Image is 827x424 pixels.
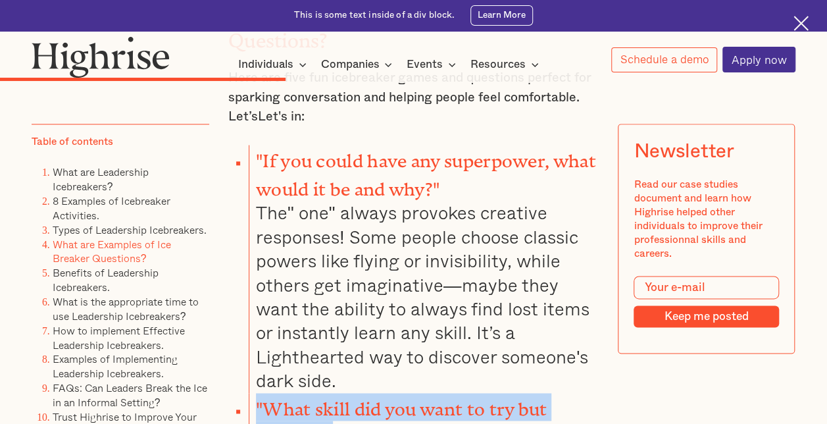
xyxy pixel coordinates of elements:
[53,265,159,295] a: Benefits of Leadership Icebreakers.
[407,57,443,72] div: Events
[53,164,149,194] a: What are Leadership Icebreakers?
[793,16,809,31] img: Cross icon
[407,57,460,72] div: Events
[53,222,207,238] a: Types of Leadership Icebreakers.
[470,57,543,72] div: Resources
[53,193,170,223] a: 8 Examples of Icebreaker Activities.
[634,140,734,163] div: Newsletter
[320,57,379,72] div: Companies
[634,178,779,260] div: Read our case studies document and learn how Highrise helped other individuals to improve their p...
[634,276,779,299] input: Your e-mail
[238,57,311,72] div: Individuals
[470,57,526,72] div: Resources
[32,36,170,78] img: Highrise logo
[249,145,599,393] li: The" one" always provokes creative responses! Some people choose classic powers like flying or in...
[228,68,599,126] p: Here are five fun icebreaker games and questions perfect for sparking conversation and helping pe...
[634,305,779,327] input: Keep me posted
[722,47,795,72] a: Apply now
[53,294,199,324] a: What is the appropriate time to use Leadership Icebreakers?
[32,135,113,149] div: Table of contents
[53,236,171,266] a: What are Examples of Ice Breaker Questions?
[256,151,596,190] strong: "If you could have any superpower, what would it be and why?"
[53,351,178,381] a: Examples of Implementing Leadership Icebreakers.
[53,323,185,353] a: How to implement Effective Leadership Icebreakers.
[634,276,779,327] form: Modal Form
[53,380,207,410] a: FAQs: Can Leaders Break the Ice in an Informal Setting?
[611,47,718,72] a: Schedule a demo
[238,57,293,72] div: Individuals
[320,57,396,72] div: Companies
[294,9,455,22] div: This is some text inside of a div block.
[470,5,533,25] a: Learn More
